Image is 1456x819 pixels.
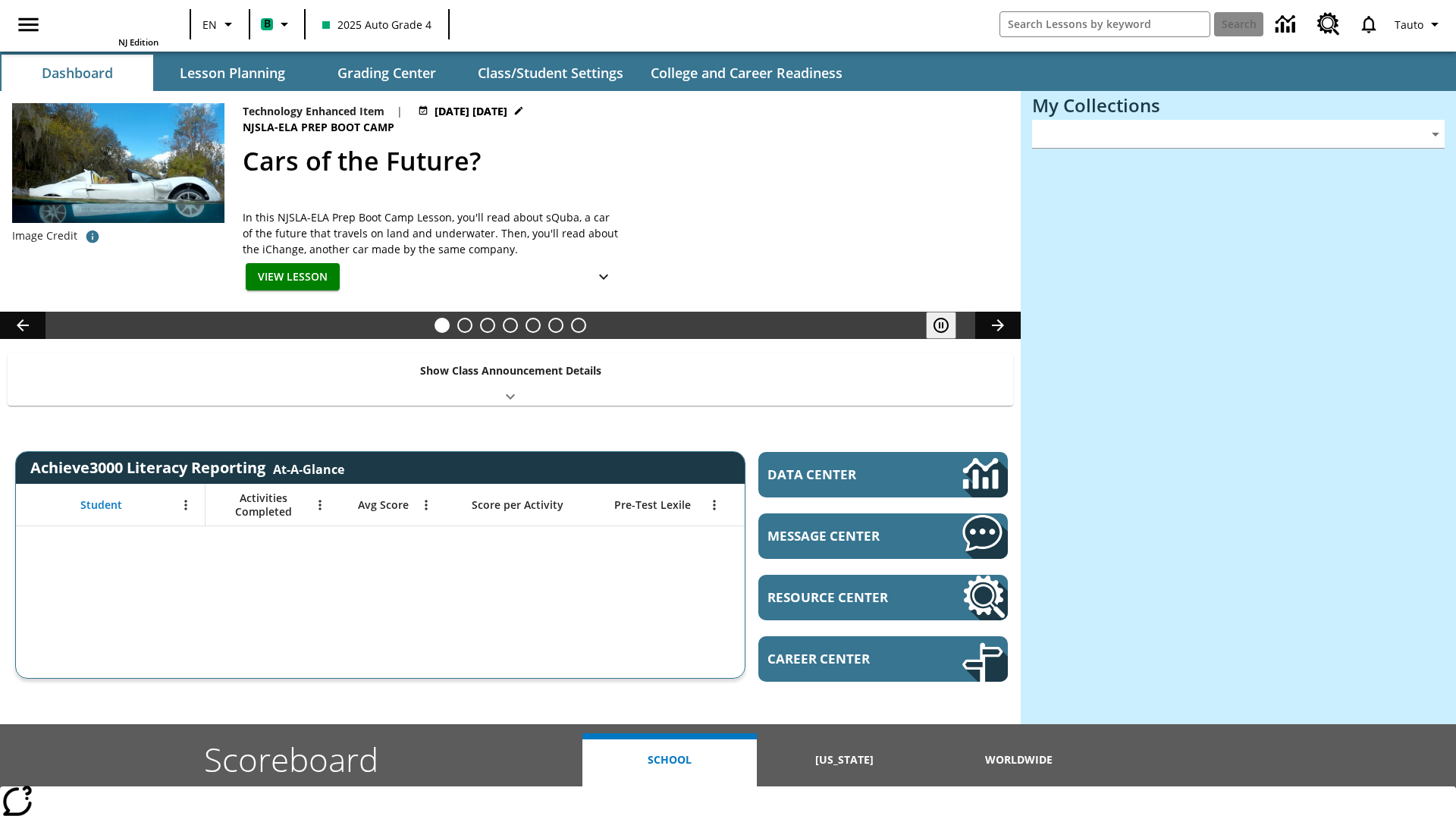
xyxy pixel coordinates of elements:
button: Pause [926,312,956,339]
a: Data Center [758,452,1008,497]
span: [DATE] [DATE] [435,103,507,119]
input: search field [1000,12,1210,36]
a: Resource Center, Will open in new tab [1308,4,1349,45]
button: Open Menu [309,494,331,516]
button: Open side menu [6,2,51,47]
button: Slide 5 Pre-release lesson [526,318,541,333]
button: Dashboard [2,55,153,91]
span: Resource Center [767,588,917,606]
button: Language: EN, Select a language [196,11,244,38]
button: Boost Class color is mint green. Change class color [255,11,300,38]
a: Data Center [1266,4,1308,45]
button: Slide 3 What's the Big Idea? [480,318,495,333]
a: Career Center [758,636,1008,682]
h3: My Collections [1032,95,1445,116]
span: Career Center [767,650,917,667]
div: At-A-Glance [273,458,344,478]
p: Image Credit [12,228,77,243]
button: Lesson carousel, Next [975,312,1021,339]
a: Notifications [1349,5,1389,44]
p: Technology Enhanced Item [243,103,384,119]
a: Message Center [758,513,1008,559]
img: High-tech automobile treading water. [12,103,224,246]
span: NJSLA-ELA Prep Boot Camp [243,119,397,136]
span: EN [202,17,217,33]
button: View Lesson [246,263,340,291]
span: Student [80,498,122,512]
button: Jul 23 - Jun 30 Choose Dates [415,103,527,119]
span: Data Center [767,466,911,483]
span: Avg Score [358,498,409,512]
button: Slide 6 Career Lesson [548,318,563,333]
button: Photo credit: AP [77,223,108,250]
span: B [264,14,271,33]
div: Show Class Announcement Details [8,353,1013,406]
a: Resource Center, Will open in new tab [758,575,1008,620]
button: Slide 1 Cars of the Future? [435,318,450,333]
div: In this NJSLA-ELA Prep Boot Camp Lesson, you'll read about sQuba, a car of the future that travel... [243,209,622,257]
span: 2025 Auto Grade 4 [322,17,431,33]
button: Lesson Planning [156,55,308,91]
span: Score per Activity [472,498,563,512]
a: Home [60,6,158,36]
button: [US_STATE] [757,733,931,786]
h2: Cars of the Future? [243,142,1003,180]
p: Show Class Announcement Details [420,362,601,378]
button: Show Details [588,263,619,291]
button: Open Menu [174,494,197,516]
span: Pre-Test Lexile [614,498,691,512]
span: | [397,103,403,119]
button: School [582,733,757,786]
button: Slide 2 Do You Want Fries With That? [457,318,472,333]
span: Achieve3000 Literacy Reporting [30,457,344,478]
button: Grading Center [311,55,463,91]
span: NJ Edition [118,36,158,48]
div: Home [60,5,158,48]
button: Open Menu [415,494,438,516]
div: Pause [926,312,971,339]
span: Message Center [767,527,917,544]
span: Tauto [1395,17,1423,33]
button: College and Career Readiness [639,55,855,91]
button: Open Menu [703,494,726,516]
button: Profile/Settings [1389,11,1450,38]
span: Activities Completed [213,491,313,519]
button: Class/Student Settings [466,55,635,91]
button: Slide 4 One Idea, Lots of Hard Work [503,318,518,333]
button: Slide 7 Sleepless in the Animal Kingdom [571,318,586,333]
button: Worldwide [932,733,1106,786]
